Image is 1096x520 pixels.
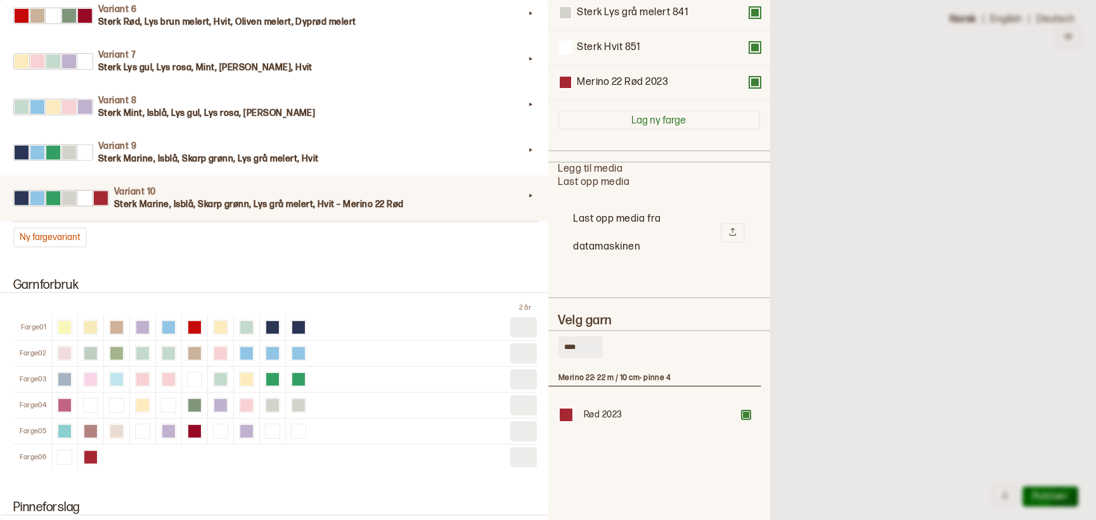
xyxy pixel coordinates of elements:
h4: Variant 6 [98,3,524,16]
h3: Sterk Rød, Lys brun melert, Hvit, Oliven melert, Dyprød melert [98,16,524,29]
h2: Last opp media fra datamaskinen [574,205,721,261]
div: Farge 03 [13,375,51,384]
div: Rød 2023 [584,409,732,421]
div: Farge 04 [13,401,51,410]
div: Farge 05 [13,427,51,436]
h4: Variant 7 [98,49,524,61]
div: Sterk Hvit 851 [577,41,641,54]
div: Sterk Hvit 851 [548,30,770,65]
div: 2 år [514,303,537,312]
h4: Variant 9 [98,140,524,153]
div: Legg til media Last opp media [558,163,760,277]
div: Farge 06 [13,453,51,462]
div: Farge 02 [13,349,51,358]
div: Merino 22 Rød 2023 [577,76,669,89]
h4: Variant 8 [98,94,524,107]
div: Farge 01 [13,323,51,332]
button: Lag ny farge [558,110,760,130]
button: Ny fargevariant [13,227,87,248]
h3: Sterk Mint, Isblå, Lys gul, Lys rosa, [PERSON_NAME] [98,107,524,120]
div: Sterk Lys grå melert 841 [577,6,689,20]
h3: Sterk Marine, Isblå, Skarp grønn, Lys grå melert, Hvit – Merino 22 Rød [114,198,524,211]
h3: Sterk Marine, Isblå, Skarp grønn, Lys grå melert, Hvit [98,153,524,165]
div: Merino 22 Rød 2023 [548,65,770,100]
h2: Velg garn [558,314,760,327]
h3: Sterk Lys gul, Lys rosa, Mint, [PERSON_NAME], Hvit [98,61,524,74]
h4: Variant 10 [114,186,524,198]
h3: Merino 22 - 22 m / 10 cm - pinne 4 [558,373,751,383]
